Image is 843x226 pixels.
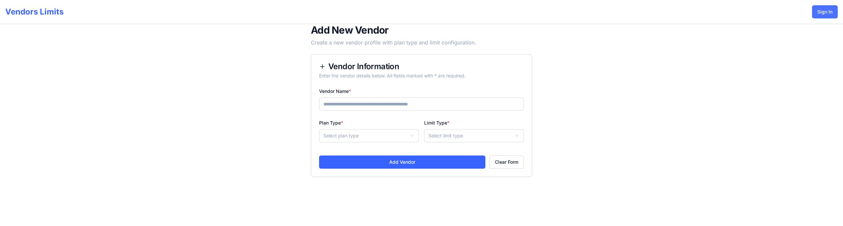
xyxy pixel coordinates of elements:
[311,24,532,36] h1: Add New Vendor
[489,155,524,169] button: Clear Form
[319,72,524,79] div: Enter the vendor details below. All fields marked with * are required.
[319,88,351,94] label: Vendor Name
[319,155,485,169] button: Add Vendor
[812,5,838,18] button: Sign In
[319,63,524,71] div: Vendor Information
[311,39,532,46] p: Create a new vendor profile with plan type and limit configuration.
[5,7,64,17] h1: Vendors Limits
[424,120,449,126] label: Limit Type
[319,120,343,126] label: Plan Type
